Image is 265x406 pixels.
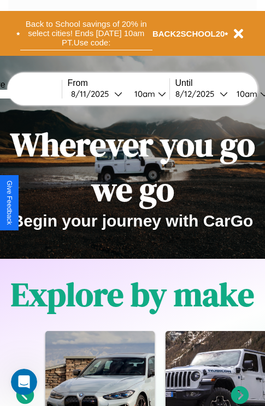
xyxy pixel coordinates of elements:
[231,89,260,99] div: 10am
[5,181,13,225] div: Give Feedback
[68,78,169,88] label: From
[11,369,37,395] iframe: Intercom live chat
[129,89,158,99] div: 10am
[175,89,220,99] div: 8 / 12 / 2025
[126,88,169,100] button: 10am
[152,29,225,38] b: BACK2SCHOOL20
[20,16,152,50] button: Back to School savings of 20% in select cities! Ends [DATE] 10am PT.Use code:
[71,89,114,99] div: 8 / 11 / 2025
[11,272,254,317] h1: Explore by make
[68,88,126,100] button: 8/11/2025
